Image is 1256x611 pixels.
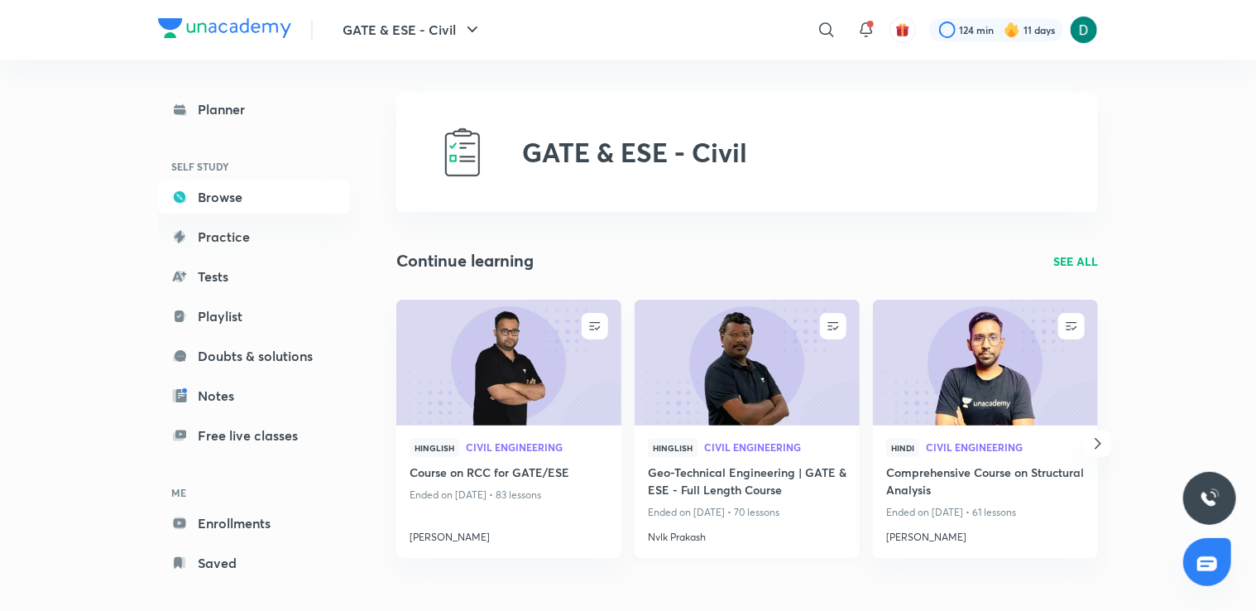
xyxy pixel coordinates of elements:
[648,523,846,545] a: Nvlk Prakash
[410,439,459,457] span: Hinglish
[396,300,621,426] a: new-thumbnail
[889,17,916,43] button: avatar
[410,523,608,545] a: [PERSON_NAME]
[158,152,350,180] h6: SELF STUDY
[522,137,747,168] h2: GATE & ESE - Civil
[926,442,1085,452] span: Civil Engineering
[1053,253,1098,270] a: SEE ALL
[926,442,1085,454] a: Civil Engineering
[158,220,350,253] a: Practice
[895,22,910,37] img: avatar
[886,439,919,457] span: Hindi
[466,442,608,454] a: Civil Engineering
[635,300,860,426] a: new-thumbnail
[158,300,350,333] a: Playlist
[1200,488,1220,508] img: ttu
[333,13,492,46] button: GATE & ESE - Civil
[648,502,846,523] p: Ended on [DATE] • 70 lessons
[410,484,608,506] p: Ended on [DATE] • 83 lessons
[886,502,1085,523] p: Ended on [DATE] • 61 lessons
[466,442,608,452] span: Civil Engineering
[436,126,489,179] img: GATE & ESE - Civil
[158,479,350,507] h6: ME
[396,248,534,273] h2: Continue learning
[410,464,608,484] a: Course on RCC for GATE/ESE
[648,464,846,502] a: Geo-Technical Engineering | GATE & ESE - Full Length Course
[886,523,1085,545] a: [PERSON_NAME]
[158,18,291,42] a: Company Logo
[870,298,1100,426] img: new-thumbnail
[704,442,846,452] span: Civil Engineering
[394,298,623,426] img: new-thumbnail
[1070,16,1098,44] img: Diksha Mishra
[873,300,1098,426] a: new-thumbnail
[886,464,1085,502] a: Comprehensive Course on Structural Analysis
[158,419,350,452] a: Free live classes
[158,93,350,126] a: Planner
[158,180,350,214] a: Browse
[158,260,350,293] a: Tests
[704,442,846,454] a: Civil Engineering
[158,18,291,38] img: Company Logo
[158,507,350,540] a: Enrollments
[158,546,350,580] a: Saved
[158,339,350,373] a: Doubts & solutions
[1004,22,1020,38] img: streak
[648,439,698,457] span: Hinglish
[158,379,350,412] a: Notes
[632,298,861,426] img: new-thumbnail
